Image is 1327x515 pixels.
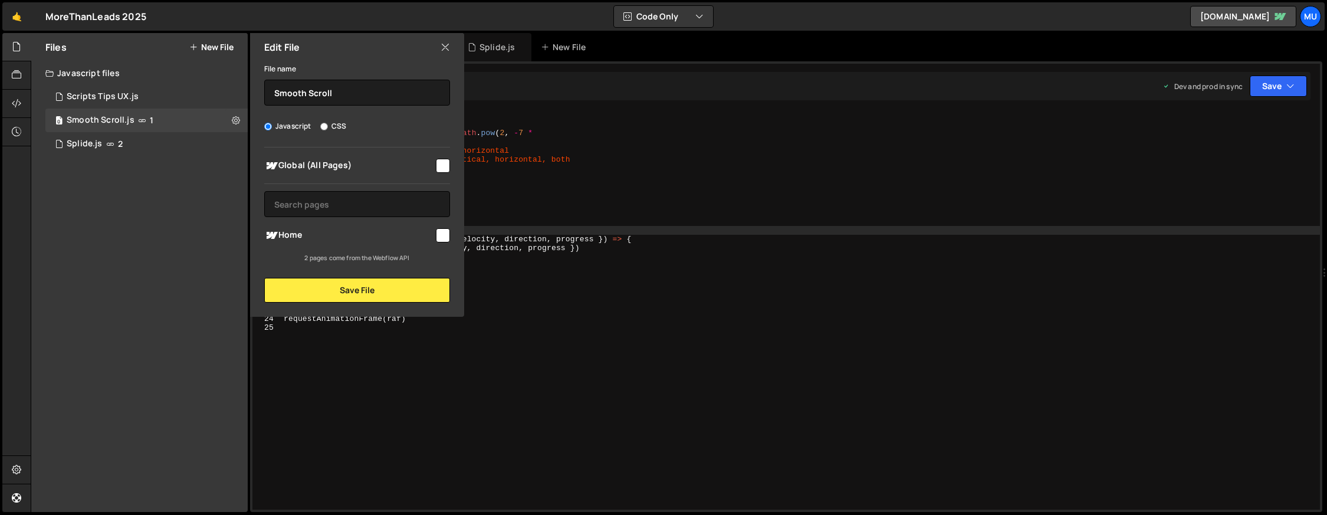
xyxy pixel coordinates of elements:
input: Search pages [264,191,450,217]
h2: Files [45,41,67,54]
div: Javascript files [31,61,248,85]
span: Home [264,228,434,242]
div: 24 [252,314,281,323]
div: New File [541,41,590,53]
span: 2 [118,139,123,149]
div: Dev and prod in sync [1162,81,1243,91]
div: MoreThanLeads 2025 [45,9,146,24]
small: 2 pages come from the Webflow API [304,254,409,262]
input: Name [264,80,450,106]
button: Save File [264,278,450,303]
a: Mu [1300,6,1321,27]
div: Scripts Tips UX.js [45,85,248,109]
span: 0 [55,117,63,126]
div: Scripts Tips UX.js [67,91,139,102]
input: Javascript [264,123,272,130]
div: 25 [252,323,281,332]
button: Code Only [614,6,713,27]
label: CSS [320,120,346,132]
div: 16842/46041.js [45,132,248,156]
button: Save [1250,76,1307,97]
label: Javascript [264,120,311,132]
div: Splide.js [67,139,102,149]
span: Global (All Pages) [264,159,434,173]
a: [DOMAIN_NAME] [1190,6,1296,27]
span: 1 [150,116,153,125]
button: New File [189,42,234,52]
div: Splide.js [479,41,515,53]
div: 16842/46043.js [45,109,248,132]
input: CSS [320,123,328,130]
h2: Edit File [264,41,300,54]
a: 🤙 [2,2,31,31]
label: File name [264,63,296,75]
div: Smooth Scroll.js [67,115,134,126]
